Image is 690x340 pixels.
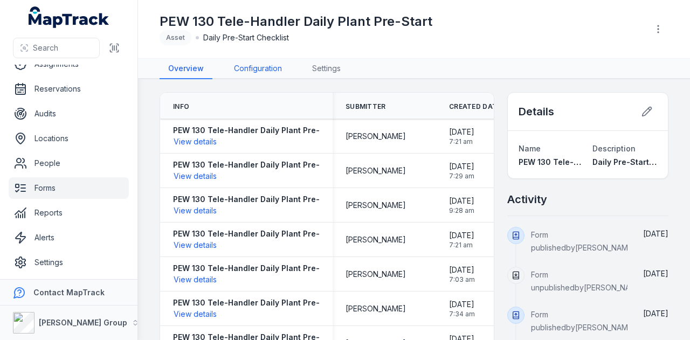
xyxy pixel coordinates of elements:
strong: PEW 130 Tele-Handler Daily Plant Pre-Start [173,159,339,170]
strong: PEW 130 Tele-Handler Daily Plant Pre-Start [173,297,339,308]
span: [DATE] [449,299,475,310]
span: Submitter [346,102,386,111]
h2: Details [519,104,554,119]
time: 07/08/2025, 7:21:16 am [449,127,474,146]
button: View details [173,205,217,217]
span: [PERSON_NAME] [346,269,406,280]
span: [PERSON_NAME] [346,303,406,314]
a: Settings [303,59,349,79]
span: [DATE] [643,229,668,238]
div: Asset [160,30,191,45]
span: 7:34 am [449,310,475,318]
span: [PERSON_NAME] [346,165,406,176]
span: Daily Pre-Start Checklist [203,32,289,43]
strong: PEW 130 Tele-Handler Daily Plant Pre-Start [173,125,339,136]
span: Created Date [449,102,501,111]
span: [DATE] [449,265,475,275]
time: 06/08/2025, 7:29:16 am [449,161,474,181]
span: [DATE] [449,230,474,241]
span: [DATE] [449,127,474,137]
span: Description [592,144,636,153]
a: Overview [160,59,212,79]
span: 7:03 am [449,275,475,284]
a: MapTrack [29,6,109,28]
h2: Activity [507,192,547,207]
strong: Contact MapTrack [33,288,105,297]
button: View details [173,136,217,148]
span: Form unpublished by [PERSON_NAME] [531,270,644,292]
button: View details [173,308,217,320]
a: Reservations [9,78,129,100]
button: View details [173,274,217,286]
span: [DATE] [643,269,668,278]
span: [PERSON_NAME] [346,200,406,211]
time: 11/07/2025, 10:37:25 am [643,269,668,278]
span: [PERSON_NAME] [346,234,406,245]
a: Audits [9,103,129,124]
span: [DATE] [449,161,474,172]
time: 22/07/2025, 7:03:05 am [449,265,475,284]
time: 23/07/2025, 9:28:11 am [449,196,474,215]
span: [PERSON_NAME] [346,131,406,142]
span: Search [33,43,58,53]
a: Configuration [225,59,291,79]
span: [DATE] [449,196,474,206]
button: View details [173,239,217,251]
a: Alerts [9,227,129,248]
a: Locations [9,128,129,149]
span: 7:21 am [449,241,474,249]
time: 11/07/2025, 9:55:15 am [643,309,668,318]
span: PEW 130 Tele-Handler Daily Plant Pre-Start [519,157,684,166]
span: [DATE] [643,309,668,318]
time: 17/07/2025, 7:34:52 am [449,299,475,318]
strong: [PERSON_NAME] Group [39,318,127,327]
time: 23/07/2025, 7:21:40 am [449,230,474,249]
span: Name [519,144,541,153]
span: Form published by [PERSON_NAME] [531,230,636,252]
span: 9:28 am [449,206,474,215]
span: Form published by [PERSON_NAME] [531,310,636,332]
a: Reports [9,202,129,224]
button: Search [13,38,100,58]
a: Settings [9,252,129,273]
button: View details [173,170,217,182]
a: Forms [9,177,129,199]
strong: PEW 130 Tele-Handler Daily Plant Pre-Start [173,263,339,274]
span: Info [173,102,189,111]
a: People [9,152,129,174]
strong: PEW 130 Tele-Handler Daily Plant Pre-Start [173,228,339,239]
time: 11/07/2025, 10:37:36 am [643,229,668,238]
span: 7:21 am [449,137,474,146]
strong: PEW 130 Tele-Handler Daily Plant Pre-Start [173,194,339,205]
h1: PEW 130 Tele-Handler Daily Plant Pre-Start [160,13,432,30]
span: Daily Pre-Start Checklist [592,157,687,166]
span: 7:29 am [449,172,474,181]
